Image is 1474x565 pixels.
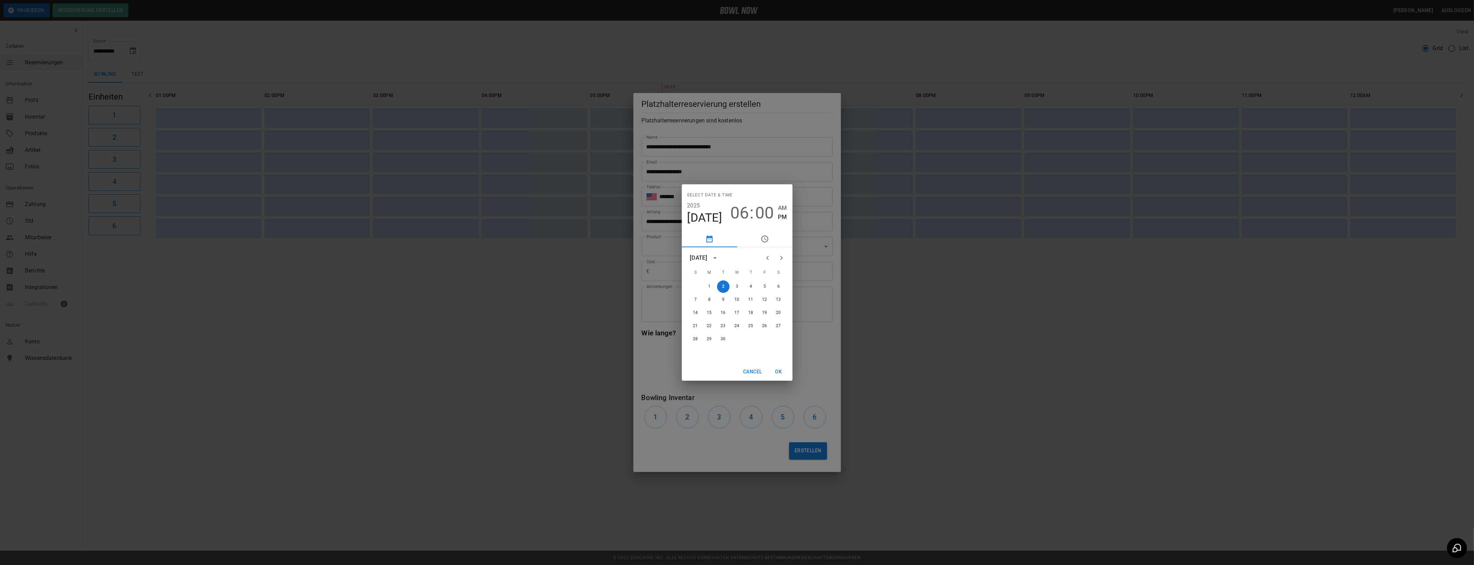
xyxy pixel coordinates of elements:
[689,266,702,280] span: Sunday
[709,252,721,264] button: calendar view is open, switch to year view
[717,307,730,319] button: 16
[689,333,702,345] button: 28
[717,320,730,332] button: 23
[759,280,771,293] button: 5
[717,280,730,293] button: 2
[689,307,702,319] button: 14
[731,294,743,306] button: 10
[703,266,716,280] span: Monday
[745,294,757,306] button: 11
[772,280,785,293] button: 6
[703,333,716,345] button: 29
[731,266,743,280] span: Wednesday
[772,266,785,280] span: Saturday
[690,254,707,262] div: [DATE]
[740,365,765,378] button: Cancel
[745,307,757,319] button: 18
[687,211,722,225] button: [DATE]
[778,212,787,222] button: PM
[772,320,785,332] button: 27
[759,307,771,319] button: 19
[755,203,774,223] button: 00
[703,307,716,319] button: 15
[731,307,743,319] button: 17
[750,203,754,223] span: :
[768,365,790,378] button: OK
[703,294,716,306] button: 8
[745,280,757,293] button: 4
[687,190,733,201] span: Select date & time
[731,280,743,293] button: 3
[759,320,771,332] button: 26
[745,266,757,280] span: Thursday
[687,201,700,211] button: 2025
[731,320,743,332] button: 24
[689,294,702,306] button: 7
[772,294,785,306] button: 13
[761,251,775,265] button: Previous month
[717,333,730,345] button: 30
[717,266,730,280] span: Tuesday
[772,307,785,319] button: 20
[682,231,737,247] button: pick date
[689,320,702,332] button: 21
[717,294,730,306] button: 9
[759,266,771,280] span: Friday
[737,231,793,247] button: pick time
[703,280,716,293] button: 1
[703,320,716,332] button: 22
[775,251,788,265] button: Next month
[745,320,757,332] button: 25
[730,203,749,223] button: 06
[759,294,771,306] button: 12
[778,203,787,213] button: AM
